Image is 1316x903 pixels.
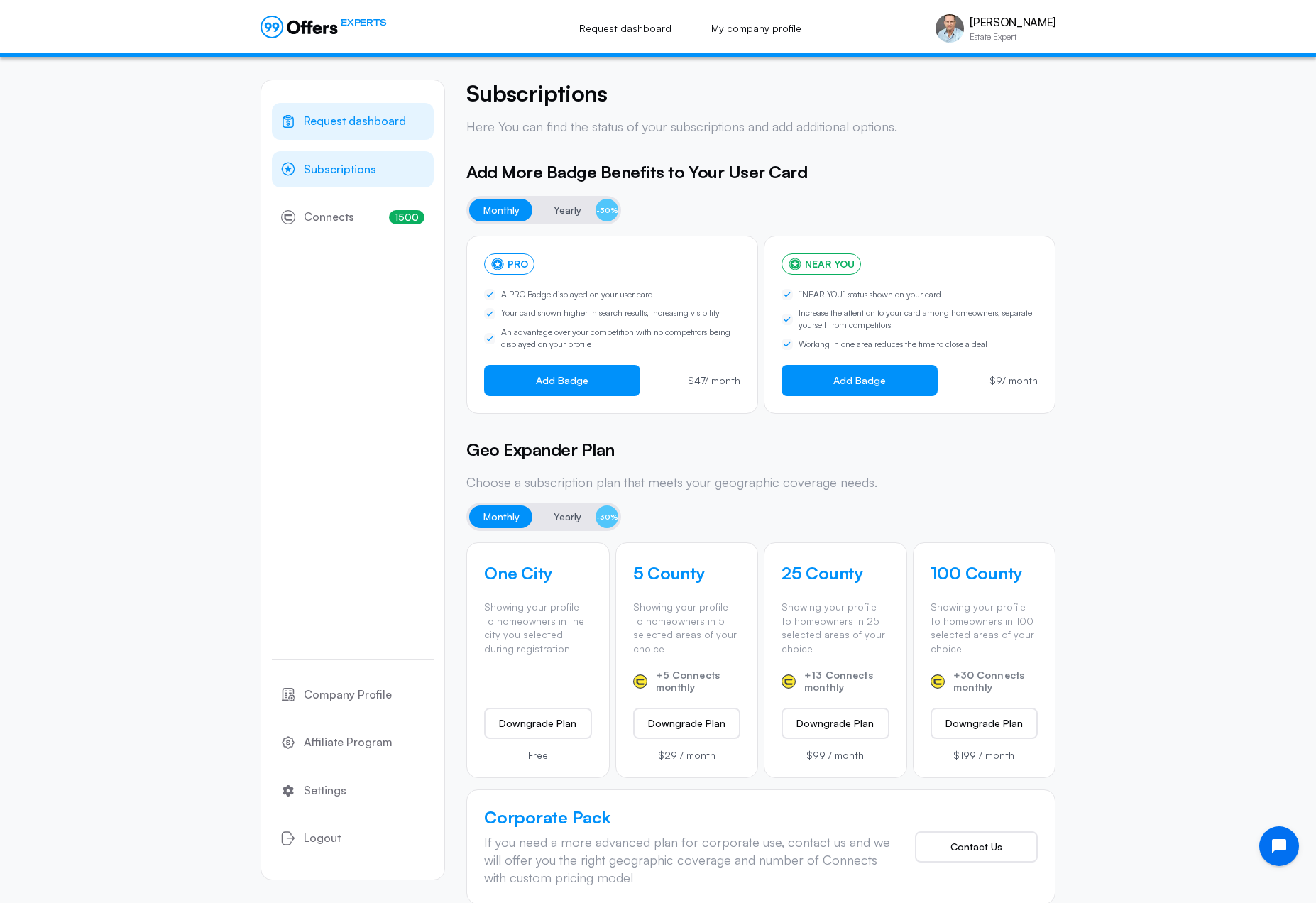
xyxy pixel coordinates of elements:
[799,339,987,351] span: Working in one area reduces the time to close a deal
[272,151,434,188] a: Subscriptions
[833,375,886,386] span: Add Badge
[272,820,434,857] button: Logout
[341,16,386,29] span: EXPERTS
[931,600,1038,655] p: Showing your profile to homeowners in 100 selected areas of your choice
[970,16,1055,29] p: [PERSON_NAME]
[304,782,346,800] span: Settings
[272,724,434,761] a: Affiliate Program
[483,508,520,525] span: Monthly
[304,733,393,752] span: Affiliate Program
[261,16,386,38] a: EXPERTS
[272,103,434,140] a: Request dashboard
[466,118,1055,136] p: Here You can find the status of your subscriptions and add additional options.
[696,13,817,44] a: My company profile
[805,259,855,269] span: NEAR YOU
[633,750,741,760] p: $29 / month
[304,208,354,226] span: Connects
[304,829,341,848] span: Logout
[272,772,434,809] a: Settings
[633,708,741,739] button: Downgrade Plan
[782,708,889,739] button: Downgrade Plan
[539,505,618,528] button: Yearly-30%
[501,307,720,319] span: Your card shown higher in search results, increasing visibility
[508,259,528,269] span: PRO
[782,365,938,396] button: Add Badge
[931,750,1038,760] p: $199 / month
[554,508,581,525] span: Yearly
[483,202,520,219] span: Monthly
[931,708,1038,739] button: Downgrade Plan
[484,750,592,760] p: Free
[484,365,640,396] button: Add Badge
[633,560,741,586] h4: 5 County
[304,686,392,704] span: Company Profile
[953,669,1038,694] span: +30 Connects monthly
[304,112,406,131] span: Request dashboard
[469,505,534,528] button: Monthly
[469,199,534,221] button: Monthly
[656,669,741,694] span: +5 Connects monthly
[804,669,889,694] span: +13 Connects monthly
[931,560,1038,586] h4: 100 County
[466,80,1055,106] h4: Subscriptions
[554,202,581,219] span: Yearly
[970,33,1055,41] p: Estate Expert
[782,560,889,586] h4: 25 County
[484,560,592,586] h4: One City
[389,210,424,224] span: 1500
[596,505,618,528] span: -30%
[936,14,964,43] img: David Johnstone
[484,807,892,828] h4: Corporate Pack
[915,831,1038,863] button: Contact Us
[989,376,1038,385] p: $9 / month
[466,437,1055,462] h5: Geo Expander Plan
[782,600,889,655] p: Showing your profile to homeowners in 25 selected areas of your choice
[501,327,740,351] span: An advantage over your competition with no competitors being displayed on your profile
[596,199,618,221] span: -30%
[536,375,588,386] span: Add Badge
[501,289,653,301] span: A PRO Badge displayed on your user card
[539,199,618,221] button: Yearly-30%
[782,750,889,760] p: $99 / month
[799,307,1038,332] span: Increase the attention to your card among homeowners, separate yourself from competitors
[799,289,941,301] span: “NEAR YOU” status shown on your card
[484,600,592,655] p: Showing your profile to homeowners in the city you selected during registration
[633,600,741,655] p: Showing your profile to homeowners in 5 selected areas of your choice
[688,376,740,385] p: $47 / month
[466,474,1055,491] p: Choose a subscription plan that meets your geographic coverage needs.
[272,677,434,713] a: Company Profile
[564,13,687,44] a: Request dashboard
[466,159,1055,185] h5: Add More Badge Benefits to Your User Card
[484,708,592,739] button: Downgrade Plan
[272,199,434,236] a: Connects1500
[304,160,376,179] span: Subscriptions
[484,833,892,887] div: If you need a more advanced plan for corporate use, contact us and we will offer you the right ge...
